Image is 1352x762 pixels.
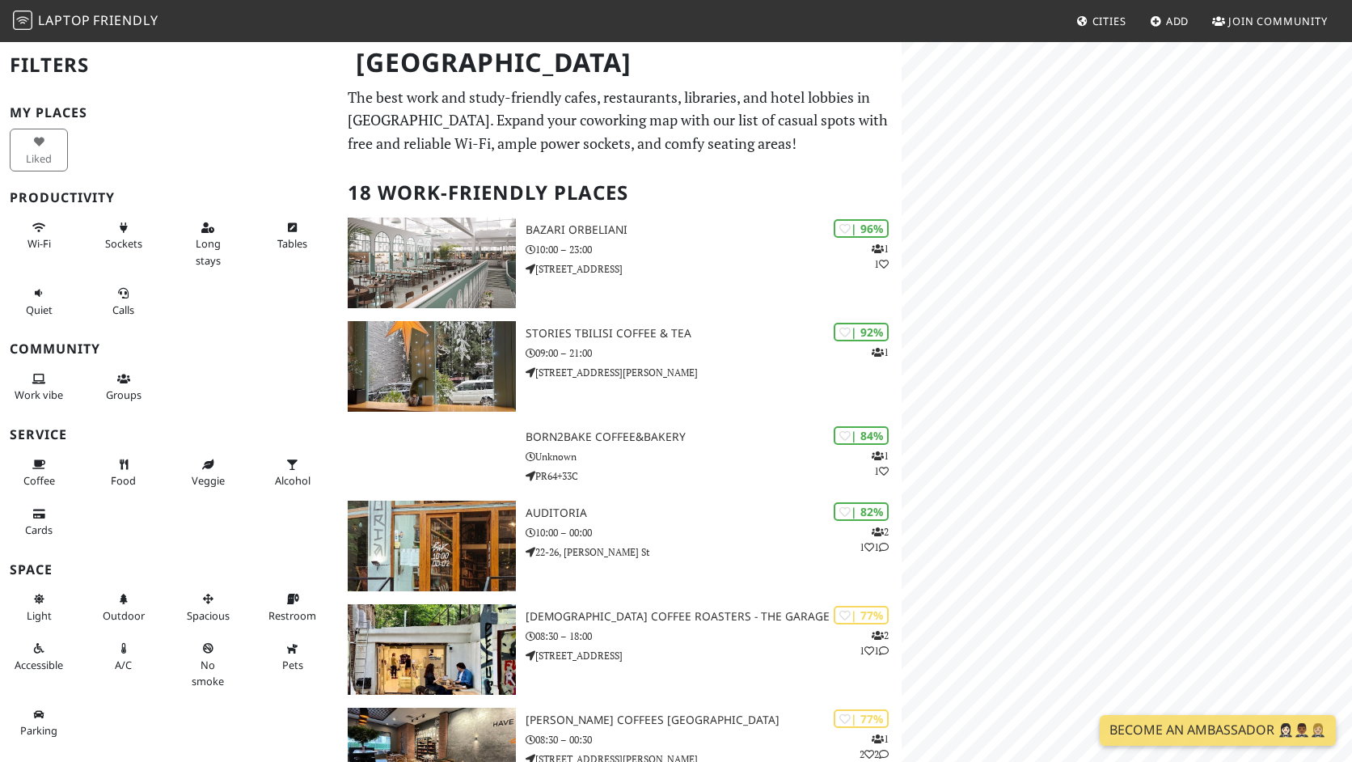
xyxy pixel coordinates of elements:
[111,473,136,488] span: Food
[13,7,158,36] a: LaptopFriendly LaptopFriendly
[13,11,32,30] img: LaptopFriendly
[25,523,53,537] span: Credit cards
[26,303,53,317] span: Quiet
[10,701,68,744] button: Parking
[277,236,307,251] span: Work-friendly tables
[95,586,153,629] button: Outdoor
[1100,715,1336,746] a: Become an Ambassador 🤵🏻‍♀️🤵🏾‍♂️🤵🏼‍♀️
[95,635,153,678] button: A/C
[860,731,889,762] p: 1 2 2
[264,586,322,629] button: Restroom
[526,648,901,663] p: [STREET_ADDRESS]
[834,323,889,341] div: | 92%
[834,219,889,238] div: | 96%
[872,345,889,360] p: 1
[348,86,892,155] p: The best work and study-friendly cafes, restaurants, libraries, and hotel lobbies in [GEOGRAPHIC_...
[872,448,889,479] p: 1 1
[1143,6,1196,36] a: Add
[1206,6,1334,36] a: Join Community
[179,586,237,629] button: Spacious
[95,214,153,257] button: Sockets
[338,425,902,488] a: | 84% 11 Born2Bake Coffee&Bakery Unknown PR64+33C
[338,321,902,412] a: Stories Tbilisi Coffee & Tea | 92% 1 Stories Tbilisi Coffee & Tea 09:00 – 21:00 [STREET_ADDRESS][...
[179,635,237,694] button: No smoke
[95,366,153,409] button: Groups
[834,426,889,445] div: | 84%
[338,604,902,695] a: Shavi Coffee Roasters - The Garage | 77% 211 [DEMOGRAPHIC_DATA] Coffee Roasters - The Garage 08:3...
[15,387,63,402] span: People working
[526,261,901,277] p: [STREET_ADDRESS]
[105,236,142,251] span: Power sockets
[10,501,68,544] button: Cards
[15,658,63,672] span: Accessible
[20,723,57,738] span: Parking
[10,427,328,442] h3: Service
[103,608,145,623] span: Outdoor area
[526,327,901,341] h3: Stories Tbilisi Coffee & Tea
[179,451,237,494] button: Veggie
[106,387,142,402] span: Group tables
[526,732,901,747] p: 08:30 – 00:30
[348,604,516,695] img: Shavi Coffee Roasters - The Garage
[1166,14,1189,28] span: Add
[526,610,901,624] h3: [DEMOGRAPHIC_DATA] Coffee Roasters - The Garage
[27,236,51,251] span: Stable Wi-Fi
[1092,14,1126,28] span: Cities
[196,236,221,267] span: Long stays
[348,168,892,218] h2: 18 Work-Friendly Places
[95,451,153,494] button: Food
[10,366,68,409] button: Work vibe
[10,214,68,257] button: Wi-Fi
[343,40,898,85] h1: [GEOGRAPHIC_DATA]
[10,635,68,678] button: Accessible
[1228,14,1328,28] span: Join Community
[526,365,901,380] p: [STREET_ADDRESS][PERSON_NAME]
[526,468,901,484] p: PR64+33C
[115,658,132,672] span: Air conditioned
[860,524,889,555] p: 2 1 1
[264,214,322,257] button: Tables
[282,658,303,672] span: Pet friendly
[27,608,52,623] span: Natural light
[179,214,237,273] button: Long stays
[834,502,889,521] div: | 82%
[268,608,316,623] span: Restroom
[10,341,328,357] h3: Community
[526,449,901,464] p: Unknown
[860,628,889,658] p: 2 1 1
[338,218,902,308] a: Bazari Orbeliani | 96% 11 Bazari Orbeliani 10:00 – 23:00 [STREET_ADDRESS]
[10,280,68,323] button: Quiet
[10,40,328,90] h2: Filters
[10,586,68,629] button: Light
[23,473,55,488] span: Coffee
[834,606,889,624] div: | 77%
[10,562,328,578] h3: Space
[348,321,516,412] img: Stories Tbilisi Coffee & Tea
[526,629,901,644] p: 08:30 – 18:00
[38,11,91,29] span: Laptop
[526,242,901,257] p: 10:00 – 23:00
[526,525,901,540] p: 10:00 – 00:00
[526,430,901,444] h3: Born2Bake Coffee&Bakery
[10,105,328,121] h3: My Places
[526,713,901,727] h3: [PERSON_NAME] Coffees [GEOGRAPHIC_DATA]
[93,11,158,29] span: Friendly
[192,658,224,688] span: Smoke free
[10,190,328,205] h3: Productivity
[264,635,322,678] button: Pets
[112,303,134,317] span: Video/audio calls
[1070,6,1133,36] a: Cities
[348,501,516,591] img: Auditoria
[95,280,153,323] button: Calls
[192,473,225,488] span: Veggie
[338,501,902,591] a: Auditoria | 82% 211 Auditoria 10:00 – 00:00 22-26, [PERSON_NAME] St
[526,345,901,361] p: 09:00 – 21:00
[872,241,889,272] p: 1 1
[348,218,516,308] img: Bazari Orbeliani
[275,473,311,488] span: Alcohol
[834,709,889,728] div: | 77%
[526,544,901,560] p: 22-26, [PERSON_NAME] St
[187,608,230,623] span: Spacious
[10,451,68,494] button: Coffee
[526,223,901,237] h3: Bazari Orbeliani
